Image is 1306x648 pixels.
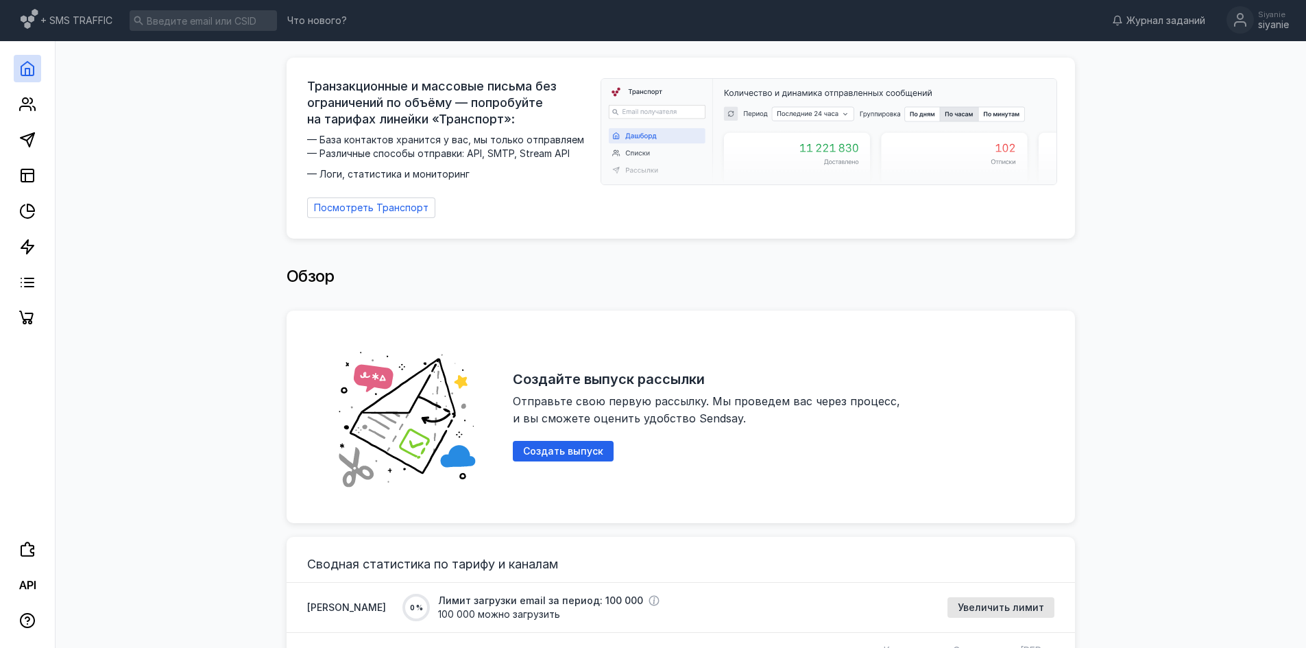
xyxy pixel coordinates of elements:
[438,608,660,621] span: 100 000 можно загрузить
[438,594,643,608] span: Лимит загрузки email за период: 100 000
[1126,14,1205,27] span: Журнал заданий
[287,266,335,286] span: Обзор
[1258,10,1289,19] div: Siyanie
[287,16,347,25] span: Что нового?
[307,78,592,128] span: Транзакционные и массовые письма без ограничений по объёму — попробуйте на тарифах линейки «Транс...
[523,446,603,457] span: Создать выпуск
[314,202,428,214] span: Посмотреть Транспорт
[513,394,904,425] span: Отправьте свою первую рассылку. Мы проведем вас через процесс, и вы сможете оценить удобство Send...
[130,10,277,31] input: Введите email или CSID
[307,557,1054,571] h3: Сводная статистика по тарифу и каналам
[513,441,614,461] button: Создать выпуск
[601,79,1056,184] img: dashboard-transport-banner
[947,597,1054,618] button: Увеличить лимит
[307,601,386,614] span: [PERSON_NAME]
[280,16,354,25] a: Что нового?
[307,133,592,181] span: — База контактов хранится у вас, мы только отправляем — Различные способы отправки: API, SMTP, St...
[21,7,112,34] a: + SMS TRAFFIC
[1258,19,1289,31] div: siyanie
[958,602,1044,614] span: Увеличить лимит
[321,331,492,503] img: abd19fe006828e56528c6cd305e49c57.png
[40,14,112,27] span: + SMS TRAFFIC
[1105,14,1212,27] a: Журнал заданий
[513,371,705,387] h2: Создайте выпуск рассылки
[307,197,435,218] a: Посмотреть Транспорт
